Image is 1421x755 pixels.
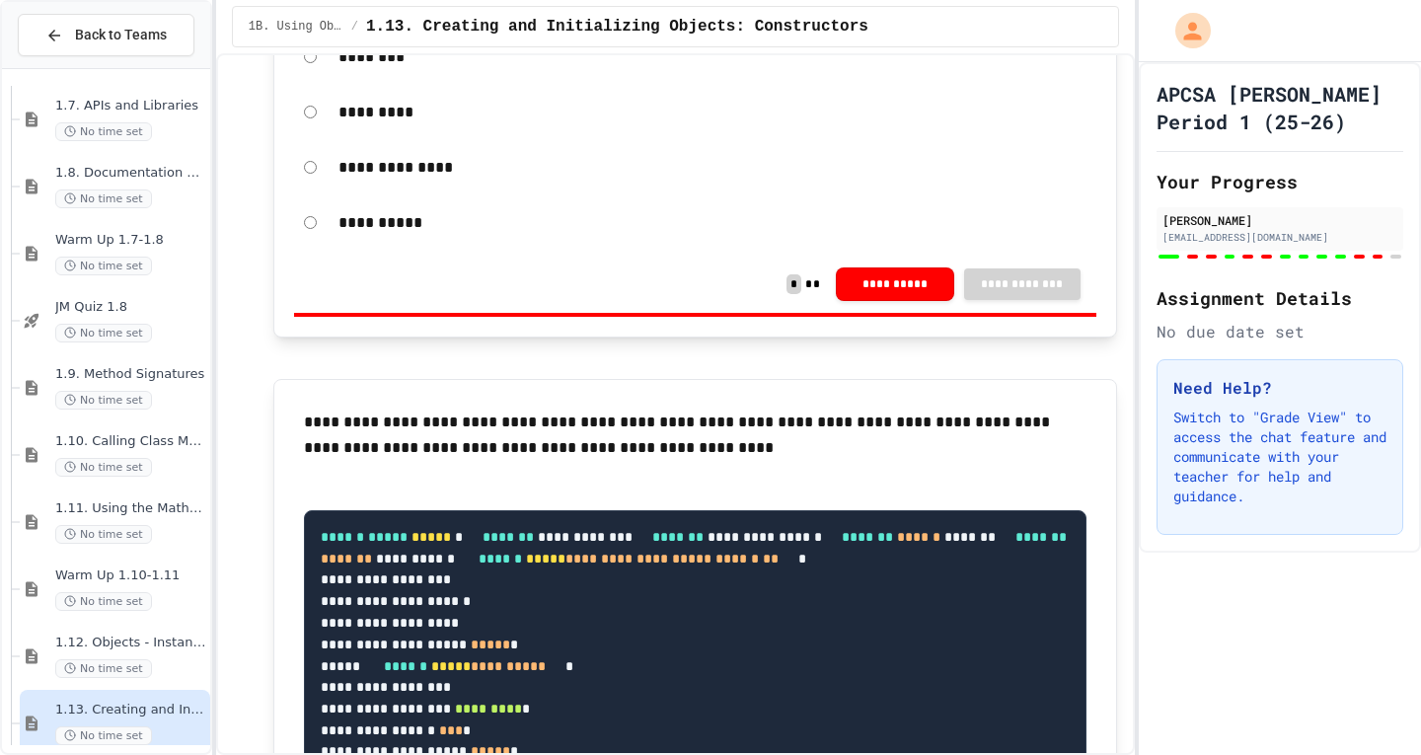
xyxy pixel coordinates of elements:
[55,458,152,477] span: No time set
[55,165,206,182] span: 1.8. Documentation with Comments and Preconditions
[1155,8,1216,53] div: My Account
[1173,408,1386,506] p: Switch to "Grade View" to access the chat feature and communicate with your teacher for help and ...
[55,257,152,275] span: No time set
[55,189,152,208] span: No time set
[55,433,206,450] span: 1.10. Calling Class Methods
[366,15,868,38] span: 1.13. Creating and Initializing Objects: Constructors
[55,592,152,611] span: No time set
[55,122,152,141] span: No time set
[1162,230,1397,245] div: [EMAIL_ADDRESS][DOMAIN_NAME]
[55,324,152,342] span: No time set
[55,726,152,745] span: No time set
[1157,80,1403,135] h1: APCSA [PERSON_NAME] Period 1 (25-26)
[55,635,206,651] span: 1.12. Objects - Instances of Classes
[55,366,206,383] span: 1.9. Method Signatures
[55,299,206,316] span: JM Quiz 1.8
[55,232,206,249] span: Warm Up 1.7-1.8
[75,25,167,45] span: Back to Teams
[55,659,152,678] span: No time set
[1157,284,1403,312] h2: Assignment Details
[55,98,206,114] span: 1.7. APIs and Libraries
[55,567,206,584] span: Warm Up 1.10-1.11
[1173,376,1386,400] h3: Need Help?
[55,391,152,410] span: No time set
[55,525,152,544] span: No time set
[249,19,343,35] span: 1B. Using Objects
[1157,168,1403,195] h2: Your Progress
[1162,211,1397,229] div: [PERSON_NAME]
[55,702,206,718] span: 1.13. Creating and Initializing Objects: Constructors
[351,19,358,35] span: /
[55,500,206,517] span: 1.11. Using the Math Class
[1157,320,1403,343] div: No due date set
